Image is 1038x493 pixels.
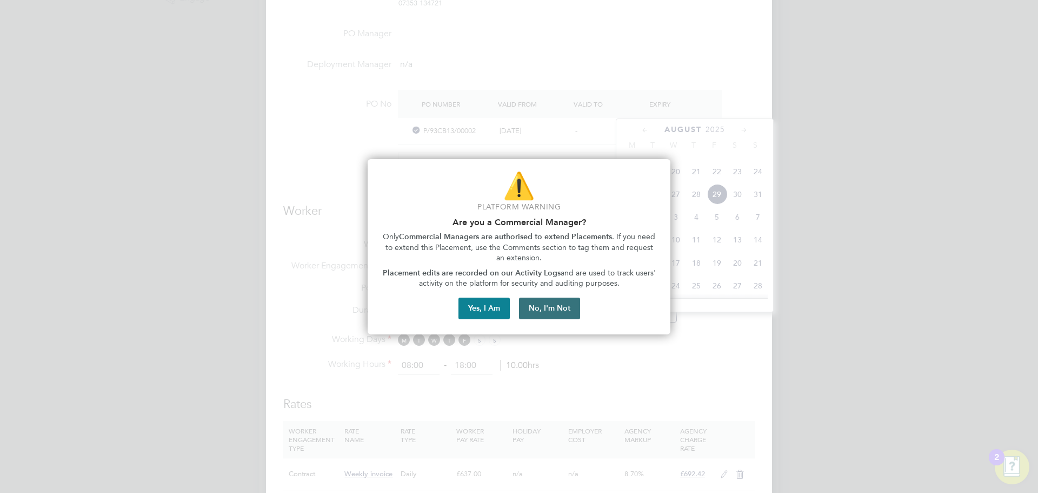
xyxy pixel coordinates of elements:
[385,232,658,262] span: . If you need to extend this Placement, use the Comments section to tag them and request an exten...
[381,202,657,213] p: Platform Warning
[383,232,399,241] span: Only
[381,168,657,204] p: ⚠️
[399,232,612,241] strong: Commercial Managers are authorised to extend Placements
[381,217,657,227] h2: Are you a Commercial Manager?
[368,159,670,334] div: Are you part of the Commercial Team?
[458,298,510,319] button: Yes, I Am
[419,268,658,288] span: and are used to track users' activity on the platform for security and auditing purposes.
[383,268,561,278] strong: Placement edits are recorded on our Activity Logs
[519,298,580,319] button: No, I'm Not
